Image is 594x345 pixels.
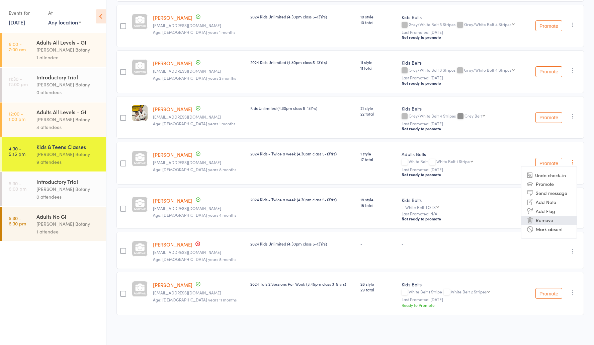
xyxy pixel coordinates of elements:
[2,137,106,171] a: 4:30 -5:15 pmKids & Teens Classes[PERSON_NAME] Botany9 attendees
[360,202,396,208] span: 18 total
[402,121,525,126] small: Last Promoted: [DATE]
[360,287,396,292] span: 29 total
[402,211,525,216] small: Last Promoted: N/A
[360,111,396,117] span: 22 total
[360,65,396,71] span: 11 total
[250,281,355,287] div: 2024 Tots 2 Sessions Per Week (3.45pm class 3-5 yrs)
[36,39,100,46] div: Adults All Levels - GI
[402,167,525,172] small: Last Promoted: [DATE]
[360,241,396,247] div: -
[153,212,236,218] span: Age: [DEMOGRAPHIC_DATA] years 4 months
[360,281,396,287] span: 28 style
[36,108,100,116] div: Adults All Levels - GI
[405,205,436,209] div: White Belt TOTS
[402,105,525,112] div: Kids Belts
[36,123,100,131] div: 4 attendees
[535,288,562,299] button: Promote
[402,159,525,165] div: White Belt
[521,180,577,189] li: Promote
[402,68,525,73] div: Grey/White Belt 3 Stripes
[402,126,525,131] div: Not ready to promote
[360,105,396,111] span: 21 style
[360,156,396,162] span: 17 total
[153,115,245,119] small: Cristinazotti@live.com.au
[36,88,100,96] div: 0 attendees
[9,76,28,87] time: 11:30 - 12:00 pm
[402,75,525,80] small: Last Promoted: [DATE]
[464,68,511,72] div: Grey/White Belt 4 Stripes
[360,197,396,202] span: 18 style
[535,66,562,77] button: Promote
[153,151,192,158] a: [PERSON_NAME]
[521,198,577,207] li: Add Note
[153,160,245,165] small: james1464@yahoo.com
[250,14,355,19] div: 2024 Kids Unlimited (4.30pm class 5-13Yrs)
[153,206,245,211] small: james1464@yahoo.com
[36,143,100,150] div: Kids & Teens Classes
[9,215,26,226] time: 5:30 - 6:30 pm
[36,213,100,220] div: Adults No Gi
[153,60,192,67] a: [PERSON_NAME]
[360,59,396,65] span: 11 style
[9,146,25,156] time: 4:30 - 5:15 pm
[535,158,562,168] button: Promote
[36,220,100,228] div: [PERSON_NAME] Botany
[2,68,106,102] a: 11:30 -12:00 pmIntroductory Trial[PERSON_NAME] Botany0 attendees
[36,150,100,158] div: [PERSON_NAME] Botany
[153,23,245,28] small: Cullensandra83@gmail.com
[9,7,41,18] div: Events for
[250,197,355,202] div: 2024 Kids - Twice a week (4.30pm class 5-13Yrs)
[250,151,355,156] div: 2024 Kids - Twice a week (4.30pm class 5-13Yrs)
[36,116,100,123] div: [PERSON_NAME] Botany
[250,105,355,111] div: Kids Unlimited (4.30pm class 5-13Yrs)
[153,256,236,262] span: Age: [DEMOGRAPHIC_DATA] years 8 months
[132,105,148,121] img: image1709863330.png
[2,33,106,67] a: 6:00 -7:00 amAdults All Levels - GI[PERSON_NAME] Botany1 attendee
[153,290,245,295] small: nadinevulagi@gmail.com
[36,46,100,54] div: [PERSON_NAME] Botany
[153,241,192,248] a: [PERSON_NAME]
[402,172,525,177] div: Not ready to promote
[2,207,106,241] a: 5:30 -6:30 pmAdults No Gi[PERSON_NAME] Botany1 attendee
[402,22,525,28] div: Grey/White Belt 3 Stripes
[153,106,192,113] a: [PERSON_NAME]
[9,18,25,26] a: [DATE]
[36,54,100,61] div: 1 attendee
[402,59,525,66] div: Kids Belts
[360,151,396,156] span: 1 style
[402,114,525,119] div: Grey/White Belt 4 Stripes
[436,159,470,163] div: White Belt 1 Stripe
[402,302,525,308] div: Ready to Promote
[36,178,100,185] div: Introductory Trial
[402,216,525,221] div: Not ready to promote
[153,29,235,35] span: Age: [DEMOGRAPHIC_DATA] years 1 months
[402,281,525,288] div: Kids Belts
[402,80,525,86] div: Not ready to promote
[521,225,577,234] li: Mark absent
[402,297,525,302] small: Last Promoted: [DATE]
[36,158,100,166] div: 9 attendees
[153,297,237,302] span: Age: [DEMOGRAPHIC_DATA] years 11 months
[360,19,396,25] span: 10 total
[402,30,525,34] small: Last Promoted: [DATE]
[36,193,100,201] div: 0 attendees
[250,241,355,247] div: 2024 Kids Unlimited (4.30pm class 5-13Yrs)
[535,112,562,123] button: Promote
[360,14,396,19] span: 10 style
[521,216,577,225] li: Remove
[402,197,525,203] div: Kids Belts
[36,185,100,193] div: [PERSON_NAME] Botany
[521,207,577,216] li: Add Flag
[402,14,525,20] div: Kids Belts
[153,197,192,204] a: [PERSON_NAME]
[36,73,100,81] div: Introductory Trial
[153,121,235,126] span: Age: [DEMOGRAPHIC_DATA] years 1 months
[402,151,525,157] div: Adults Belts
[521,189,577,198] li: Send message
[153,75,236,81] span: Age: [DEMOGRAPHIC_DATA] years 2 months
[9,181,26,191] time: 5:30 - 6:00 pm
[451,289,487,294] div: White Belt 2 Stripes
[153,281,192,288] a: [PERSON_NAME]
[9,41,26,52] time: 6:00 - 7:00 am
[402,34,525,40] div: Not ready to promote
